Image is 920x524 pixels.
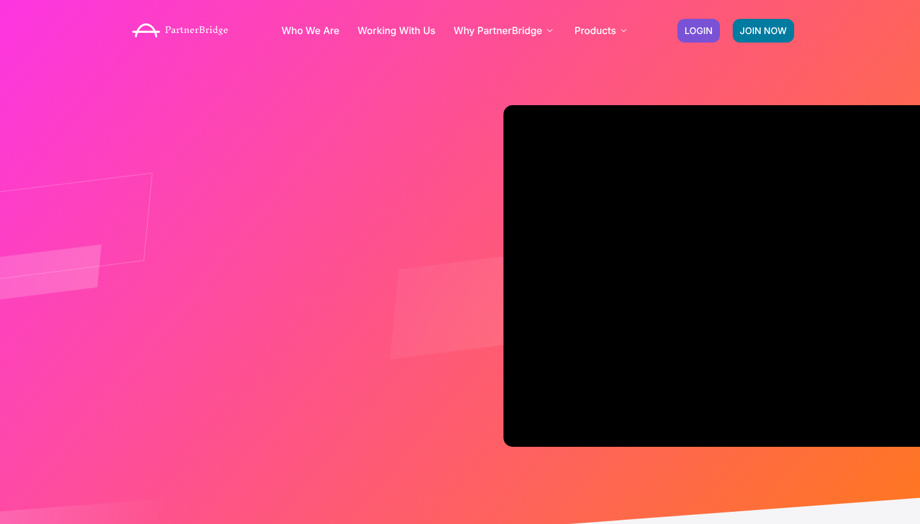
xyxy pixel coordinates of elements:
[740,26,787,35] span: JOIN NOW
[677,19,720,43] a: LOGIN
[358,26,435,35] a: Working With Us
[575,26,630,35] a: Products
[454,26,556,35] a: Why PartnerBridge
[733,19,794,43] a: JOIN NOW
[282,26,339,35] a: Who We Are
[685,26,713,35] span: LOGIN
